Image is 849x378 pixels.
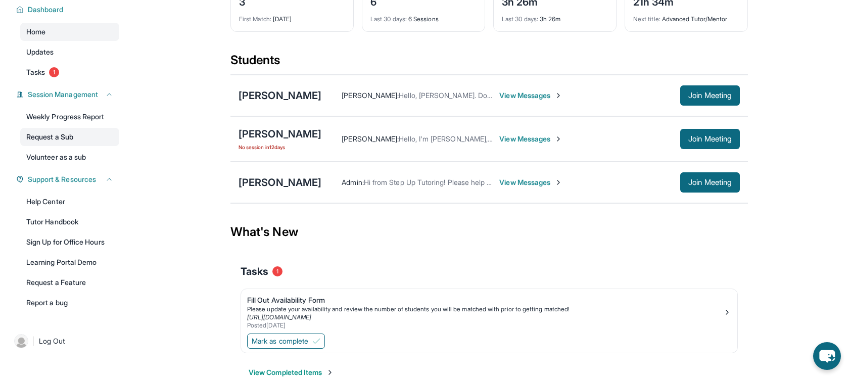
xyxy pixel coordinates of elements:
[813,342,841,370] button: chat-button
[688,136,732,142] span: Join Meeting
[239,127,321,141] div: [PERSON_NAME]
[239,143,321,151] span: No session in 12 days
[32,335,35,347] span: |
[39,336,65,346] span: Log Out
[554,178,562,186] img: Chevron-Right
[688,179,732,185] span: Join Meeting
[24,174,113,184] button: Support & Resources
[20,253,119,271] a: Learning Portal Demo
[49,67,59,77] span: 1
[680,129,740,149] button: Join Meeting
[247,313,311,321] a: [URL][DOMAIN_NAME]
[633,15,661,23] span: Next title :
[230,52,748,74] div: Students
[312,337,320,345] img: Mark as complete
[633,9,739,23] div: Advanced Tutor/Mentor
[688,92,732,99] span: Join Meeting
[554,91,562,100] img: Chevron-Right
[20,43,119,61] a: Updates
[499,134,562,144] span: View Messages
[247,305,723,313] div: Please update your availability and review the number of students you will be matched with prior ...
[26,67,45,77] span: Tasks
[502,15,538,23] span: Last 30 days :
[24,5,113,15] button: Dashboard
[680,172,740,193] button: Join Meeting
[241,264,268,278] span: Tasks
[20,193,119,211] a: Help Center
[370,9,477,23] div: 6 Sessions
[20,273,119,292] a: Request a Feature
[241,289,737,332] a: Fill Out Availability FormPlease update your availability and review the number of students you w...
[20,233,119,251] a: Sign Up for Office Hours
[28,5,64,15] span: Dashboard
[554,135,562,143] img: Chevron-Right
[20,63,119,81] a: Tasks1
[239,175,321,190] div: [PERSON_NAME]
[399,134,664,143] span: Hello, I'm [PERSON_NAME], are you ok with the given times? (Mon. and Wed. 4:30)
[249,367,334,377] button: View Completed Items
[230,210,748,254] div: What's New
[24,89,113,100] button: Session Management
[10,330,119,352] a: |Log Out
[342,91,399,100] span: [PERSON_NAME] :
[247,321,723,329] div: Posted [DATE]
[20,294,119,312] a: Report a bug
[239,9,345,23] div: [DATE]
[26,47,54,57] span: Updates
[14,334,28,348] img: user-img
[239,88,321,103] div: [PERSON_NAME]
[252,336,308,346] span: Mark as complete
[342,178,363,186] span: Admin :
[502,9,608,23] div: 3h 26m
[239,15,271,23] span: First Match :
[399,91,741,100] span: Hello, [PERSON_NAME]. Don't worry, another teacher has already written to me. Have a wonderful va...
[28,174,96,184] span: Support & Resources
[26,27,45,37] span: Home
[680,85,740,106] button: Join Meeting
[247,295,723,305] div: Fill Out Availability Form
[247,334,325,349] button: Mark as complete
[342,134,399,143] span: [PERSON_NAME] :
[370,15,407,23] span: Last 30 days :
[20,148,119,166] a: Volunteer as a sub
[20,108,119,126] a: Weekly Progress Report
[499,90,562,101] span: View Messages
[28,89,98,100] span: Session Management
[20,23,119,41] a: Home
[20,128,119,146] a: Request a Sub
[499,177,562,187] span: View Messages
[272,266,282,276] span: 1
[20,213,119,231] a: Tutor Handbook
